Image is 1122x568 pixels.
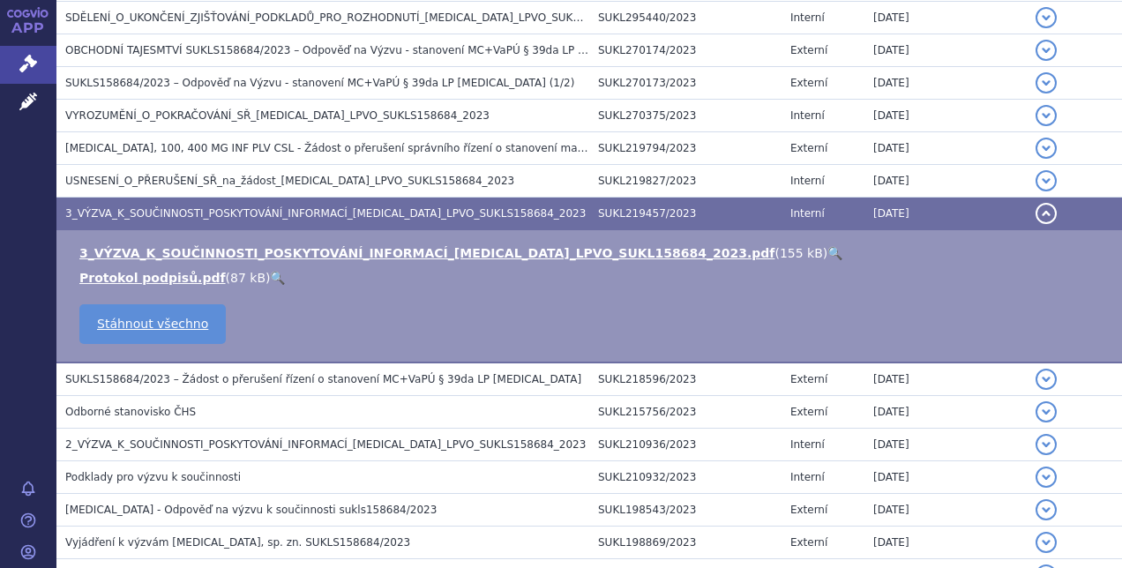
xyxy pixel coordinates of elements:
[79,269,1104,287] li: ( )
[65,11,658,24] span: SDĚLENÍ_O_UKONČENÍ_ZJIŠŤOVÁNÍ_PODKLADŮ_PRO_ROZHODNUTÍ_SYLVANT_LPVO_SUKLS158684_2023
[790,471,825,483] span: Interní
[790,373,827,385] span: Externí
[1036,401,1057,422] button: detail
[589,527,782,559] td: SUKL198869/2023
[790,536,827,549] span: Externí
[1036,7,1057,28] button: detail
[589,67,782,100] td: SUKL270173/2023
[864,527,1027,559] td: [DATE]
[1036,138,1057,159] button: detail
[1036,467,1057,488] button: detail
[790,11,825,24] span: Interní
[790,438,825,451] span: Interní
[827,246,842,260] a: 🔍
[65,142,897,154] span: SYLVANT, 100, 400 MG INF PLV CSL - Žádost o přerušení správního řízení o stanovení maximální ceny...
[270,271,285,285] a: 🔍
[589,461,782,494] td: SUKL210932/2023
[790,207,825,220] span: Interní
[589,429,782,461] td: SUKL210936/2023
[864,494,1027,527] td: [DATE]
[864,67,1027,100] td: [DATE]
[864,100,1027,132] td: [DATE]
[65,373,581,385] span: SUKLS158684/2023 – Žádost o přerušení řízení o stanovení MC+VaPÚ § 39da LP SYLVANT
[864,165,1027,198] td: [DATE]
[780,246,823,260] span: 155 kB
[65,109,490,122] span: VYROZUMĚNÍ_O_POKRAČOVÁNÍ_SŘ_SYLVANT_LPVO_SUKLS158684_2023
[65,438,586,451] span: 2_VÝZVA_K_SOUČINNOSTI_POSKYTOVÁNÍ_INFORMACÍ_SYLVANT_LPVO_SUKLS158684_2023
[65,504,437,516] span: SYLVANT - Odpověď na výzvu k součinnosti sukls158684/2023
[1036,369,1057,390] button: detail
[864,34,1027,67] td: [DATE]
[65,406,196,418] span: Odborné stanovisko ČHS
[65,536,410,549] span: Vyjádření k výzvám SYLVANT, sp. zn. SUKLS158684/2023
[589,362,782,396] td: SUKL218596/2023
[790,109,825,122] span: Interní
[589,198,782,230] td: SUKL219457/2023
[65,175,514,187] span: USNESENÍ_O_PŘERUŠENÍ_SŘ_na_žádost_SYLVANT_LPVO_SUKLS158684_2023
[79,246,774,260] a: 3_VÝZVA_K_SOUČINNOSTI_POSKYTOVÁNÍ_INFORMACÍ_[MEDICAL_DATA]_LPVO_SUKL158684_2023.pdf
[589,165,782,198] td: SUKL219827/2023
[65,471,241,483] span: Podklady pro výzvu k součinnosti
[589,396,782,429] td: SUKL215756/2023
[790,44,827,56] span: Externí
[864,429,1027,461] td: [DATE]
[790,504,827,516] span: Externí
[65,207,586,220] span: 3_VÝZVA_K_SOUČINNOSTI_POSKYTOVÁNÍ_INFORMACÍ_SYLVANT_LPVO_SUKLS158684_2023
[65,77,574,89] span: SUKLS158684/2023 – Odpověď na Výzvu - stanovení MC+VaPÚ § 39da LP SYLVANT (1/2)
[79,304,226,344] a: Stáhnout všechno
[864,198,1027,230] td: [DATE]
[790,77,827,89] span: Externí
[1036,72,1057,93] button: detail
[79,244,1104,262] li: ( )
[1036,532,1057,553] button: detail
[589,34,782,67] td: SUKL270174/2023
[230,271,266,285] span: 87 kB
[589,100,782,132] td: SUKL270375/2023
[589,494,782,527] td: SUKL198543/2023
[1036,499,1057,520] button: detail
[1036,203,1057,224] button: detail
[1036,170,1057,191] button: detail
[589,2,782,34] td: SUKL295440/2023
[864,362,1027,396] td: [DATE]
[1036,434,1057,455] button: detail
[864,2,1027,34] td: [DATE]
[864,461,1027,494] td: [DATE]
[79,271,226,285] a: Protokol podpisů.pdf
[790,175,825,187] span: Interní
[864,396,1027,429] td: [DATE]
[790,406,827,418] span: Externí
[790,142,827,154] span: Externí
[589,132,782,165] td: SUKL219794/2023
[1036,40,1057,61] button: detail
[864,132,1027,165] td: [DATE]
[1036,105,1057,126] button: detail
[65,44,695,56] span: OBCHODNÍ TAJESMTVÍ SUKLS158684/2023 – Odpověď na Výzvu - stanovení MC+VaPÚ § 39da LP SYLVANT (2/2)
